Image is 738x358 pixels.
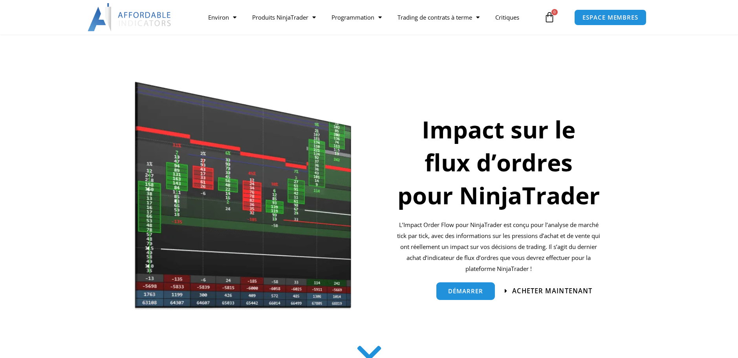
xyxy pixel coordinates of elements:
[397,13,472,21] font: Trading de contrats à terme
[505,288,592,294] a: Acheter maintenant
[397,220,601,274] p: L’Impact Order Flow pour NinjaTrader est conçu pour l’analyse de marché tick par tick, avec des i...
[208,13,229,21] font: Environ
[134,80,352,312] img: Orderflow | Affordable Indicators – NinjaTrader
[574,9,646,25] a: ESPACE MEMBRES
[200,8,244,26] a: Environ
[200,8,542,26] nav: Menu
[487,8,527,26] a: Critiques
[331,13,374,21] font: Programmation
[436,282,495,300] a: démarrer
[324,8,390,26] a: Programmation
[582,15,638,20] span: ESPACE MEMBRES
[512,288,592,294] span: Acheter maintenant
[390,8,487,26] a: Trading de contrats à terme
[532,6,567,29] a: 0
[88,3,172,31] img: LogoAI | Affordable Indicators – NinjaTrader
[551,9,558,15] span: 0
[252,13,308,21] font: Produits NinjaTrader
[244,8,324,26] a: Produits NinjaTrader
[397,113,601,212] h1: Impact sur le flux d’ordres pour NinjaTrader
[448,288,483,294] span: démarrer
